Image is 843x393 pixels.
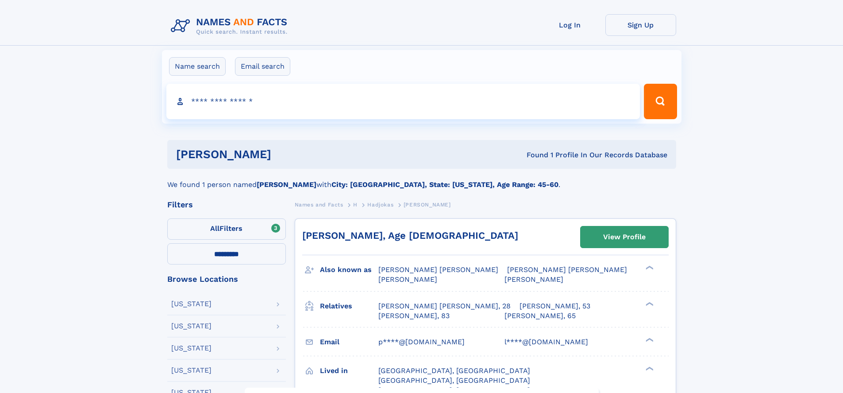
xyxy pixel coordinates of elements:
[643,366,654,371] div: ❯
[507,265,627,274] span: [PERSON_NAME] [PERSON_NAME]
[581,226,668,248] a: View Profile
[320,335,378,350] h3: Email
[378,265,498,274] span: [PERSON_NAME] [PERSON_NAME]
[320,363,378,378] h3: Lived in
[167,275,286,283] div: Browse Locations
[171,323,212,330] div: [US_STATE]
[504,311,576,321] a: [PERSON_NAME], 65
[171,345,212,352] div: [US_STATE]
[167,218,286,240] label: Filters
[378,301,511,311] a: [PERSON_NAME] [PERSON_NAME], 28
[535,14,605,36] a: Log In
[504,275,563,284] span: [PERSON_NAME]
[605,14,676,36] a: Sign Up
[378,311,450,321] a: [PERSON_NAME], 83
[167,169,676,190] div: We found 1 person named with .
[643,337,654,342] div: ❯
[331,180,558,189] b: City: [GEOGRAPHIC_DATA], State: [US_STATE], Age Range: 45-60
[176,149,399,160] h1: [PERSON_NAME]
[353,199,358,210] a: H
[378,376,530,385] span: [GEOGRAPHIC_DATA], [GEOGRAPHIC_DATA]
[320,299,378,314] h3: Relatives
[167,14,295,38] img: Logo Names and Facts
[295,199,343,210] a: Names and Facts
[257,180,316,189] b: [PERSON_NAME]
[171,367,212,374] div: [US_STATE]
[644,84,677,119] button: Search Button
[603,227,646,247] div: View Profile
[404,202,451,208] span: [PERSON_NAME]
[166,84,640,119] input: search input
[378,366,530,375] span: [GEOGRAPHIC_DATA], [GEOGRAPHIC_DATA]
[643,301,654,307] div: ❯
[643,265,654,271] div: ❯
[367,199,393,210] a: Hadjokas
[378,275,437,284] span: [PERSON_NAME]
[520,301,590,311] a: [PERSON_NAME], 53
[210,224,219,233] span: All
[171,300,212,307] div: [US_STATE]
[235,57,290,76] label: Email search
[367,202,393,208] span: Hadjokas
[399,150,667,160] div: Found 1 Profile In Our Records Database
[169,57,226,76] label: Name search
[302,230,518,241] a: [PERSON_NAME], Age [DEMOGRAPHIC_DATA]
[167,201,286,209] div: Filters
[353,202,358,208] span: H
[320,262,378,277] h3: Also known as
